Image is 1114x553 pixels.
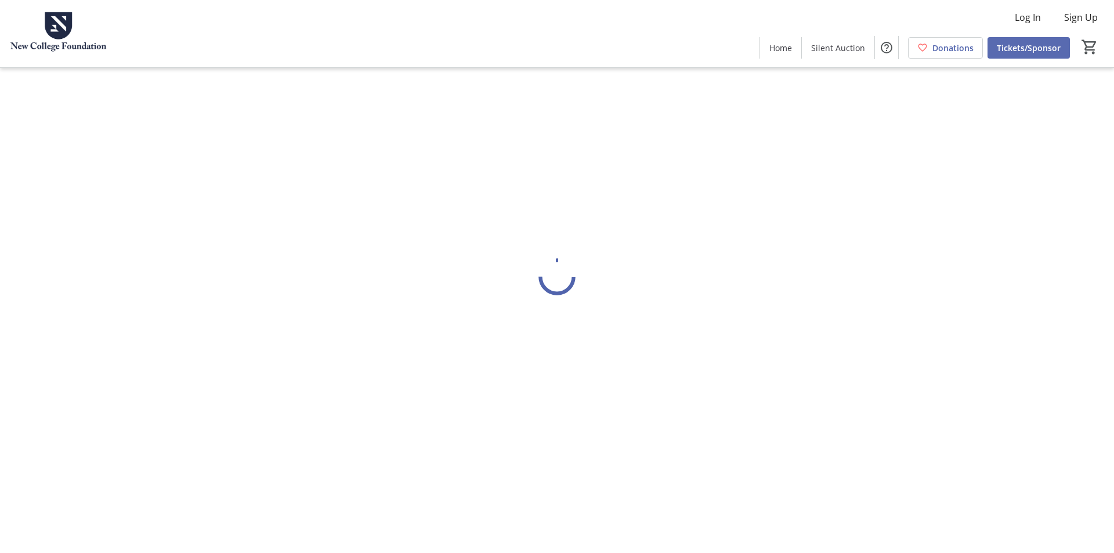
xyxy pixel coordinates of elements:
a: Silent Auction [802,37,874,59]
a: Donations [908,37,983,59]
span: Sign Up [1064,10,1098,24]
span: Donations [932,42,974,54]
a: Tickets/Sponsor [988,37,1070,59]
img: New College Foundation's Logo [7,5,110,63]
span: Tickets/Sponsor [997,42,1061,54]
span: Home [769,42,792,54]
button: Sign Up [1055,8,1107,27]
a: Home [760,37,801,59]
button: Cart [1079,37,1100,57]
button: Log In [1006,8,1050,27]
span: Log In [1015,10,1041,24]
span: Silent Auction [811,42,865,54]
button: Help [875,36,898,59]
